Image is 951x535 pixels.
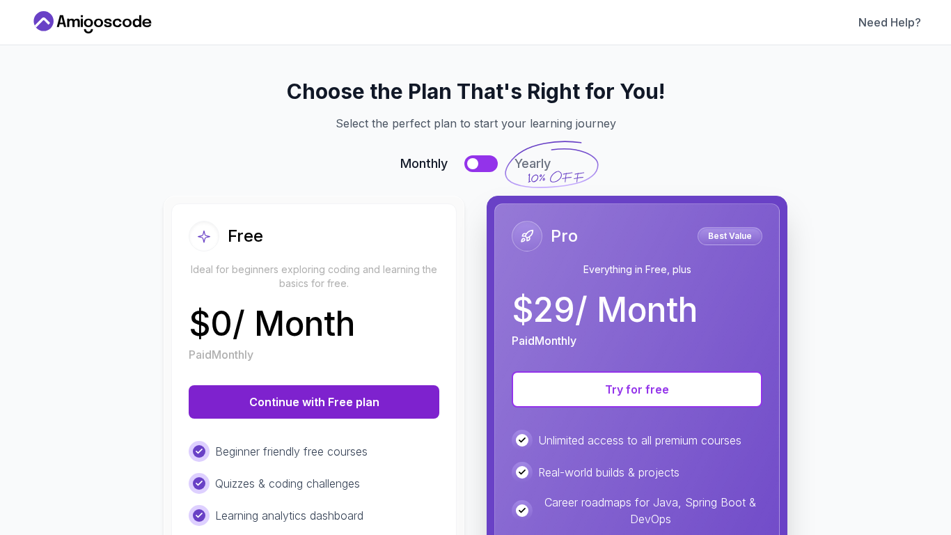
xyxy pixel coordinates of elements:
p: Select the perfect plan to start your learning journey [47,115,904,132]
h2: Free [228,225,263,247]
p: Quizzes & coding challenges [215,475,360,492]
p: $ 29 / Month [512,293,698,327]
h2: Pro [551,225,578,247]
span: Monthly [400,154,448,173]
button: Try for free [512,371,762,408]
p: $ 0 / Month [189,307,355,341]
p: Learning analytics dashboard [215,507,363,524]
p: Career roadmaps for Java, Spring Boot & DevOps [538,494,762,527]
p: Ideal for beginners exploring coding and learning the basics for free. [189,263,439,290]
p: Beginner friendly free courses [215,443,368,460]
a: Need Help? [858,14,921,31]
button: Continue with Free plan [189,385,439,419]
h2: Choose the Plan That's Right for You! [47,79,904,104]
p: Real-world builds & projects [538,464,679,481]
p: Paid Monthly [189,346,253,363]
p: Paid Monthly [512,332,576,349]
p: Unlimited access to all premium courses [538,432,741,449]
p: Best Value [700,229,760,243]
p: Everything in Free, plus [512,263,762,277]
